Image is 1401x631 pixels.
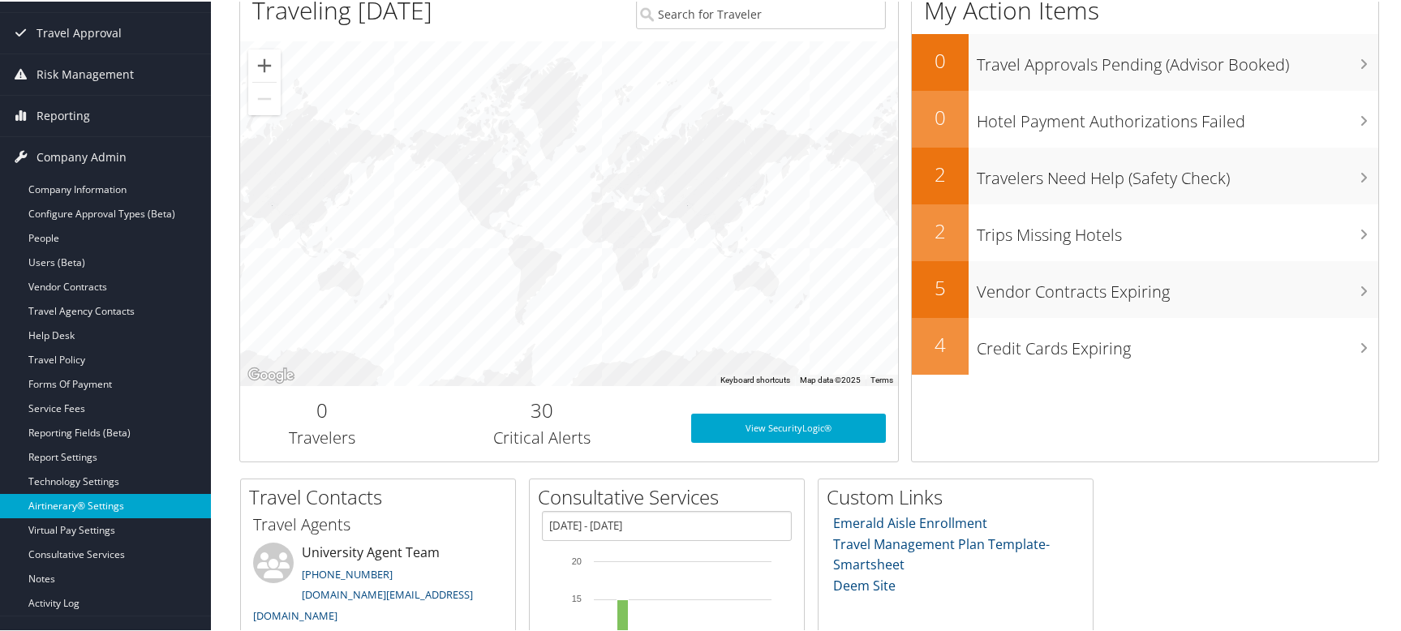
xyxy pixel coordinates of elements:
[833,575,896,593] a: Deem Site
[691,412,886,441] a: View SecurityLogic®
[912,89,1378,146] a: 0Hotel Payment Authorizations Failed
[538,482,804,509] h2: Consultative Services
[977,101,1378,131] h3: Hotel Payment Authorizations Failed
[37,11,122,52] span: Travel Approval
[912,102,969,130] h2: 0
[252,395,393,423] h2: 0
[37,94,90,135] span: Reporting
[253,586,473,621] a: [DOMAIN_NAME][EMAIL_ADDRESS][DOMAIN_NAME]
[977,157,1378,188] h3: Travelers Need Help (Safety Check)
[870,374,893,383] a: Terms (opens in new tab)
[912,32,1378,89] a: 0Travel Approvals Pending (Advisor Booked)
[912,45,969,73] h2: 0
[912,273,969,300] h2: 5
[912,203,1378,260] a: 2Trips Missing Hotels
[302,565,393,580] a: [PHONE_NUMBER]
[252,425,393,448] h3: Travelers
[912,146,1378,203] a: 2Travelers Need Help (Safety Check)
[977,214,1378,245] h3: Trips Missing Hotels
[244,363,298,384] a: Open this area in Google Maps (opens a new window)
[37,53,134,93] span: Risk Management
[833,534,1050,573] a: Travel Management Plan Template- Smartsheet
[912,329,969,357] h2: 4
[417,425,667,448] h3: Critical Alerts
[253,512,503,534] h3: Travel Agents
[912,316,1378,373] a: 4Credit Cards Expiring
[827,482,1093,509] h2: Custom Links
[833,513,987,530] a: Emerald Aisle Enrollment
[245,541,511,628] li: University Agent Team
[720,373,790,384] button: Keyboard shortcuts
[912,159,969,187] h2: 2
[248,48,281,80] button: Zoom in
[977,44,1378,75] h3: Travel Approvals Pending (Advisor Booked)
[912,260,1378,316] a: 5Vendor Contracts Expiring
[572,555,582,564] tspan: 20
[244,363,298,384] img: Google
[248,81,281,114] button: Zoom out
[417,395,667,423] h2: 30
[800,374,861,383] span: Map data ©2025
[977,271,1378,302] h3: Vendor Contracts Expiring
[912,216,969,243] h2: 2
[249,482,515,509] h2: Travel Contacts
[977,328,1378,358] h3: Credit Cards Expiring
[37,135,127,176] span: Company Admin
[572,592,582,602] tspan: 15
